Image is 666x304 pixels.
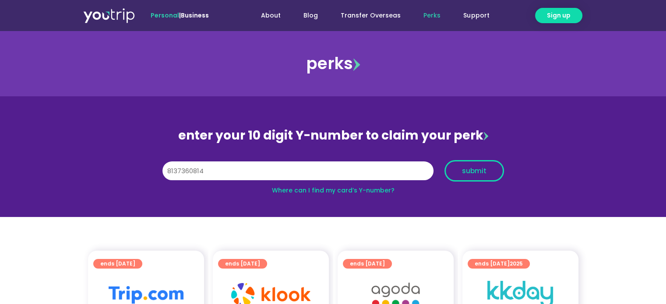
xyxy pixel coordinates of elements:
[329,7,412,24] a: Transfer Overseas
[343,259,392,269] a: ends [DATE]
[250,7,292,24] a: About
[292,7,329,24] a: Blog
[462,168,486,174] span: submit
[468,259,530,269] a: ends [DATE]2025
[510,260,523,267] span: 2025
[547,11,571,20] span: Sign up
[225,259,260,269] span: ends [DATE]
[100,259,135,269] span: ends [DATE]
[412,7,452,24] a: Perks
[162,160,504,188] form: Y Number
[162,161,433,181] input: 10 digit Y-number (e.g. 8123456789)
[151,11,179,20] span: Personal
[151,11,209,20] span: |
[233,7,500,24] nav: Menu
[158,124,508,147] div: enter your 10 digit Y-number to claim your perk
[93,259,142,269] a: ends [DATE]
[272,186,395,195] a: Where can I find my card’s Y-number?
[535,8,582,23] a: Sign up
[218,259,267,269] a: ends [DATE]
[181,11,209,20] a: Business
[475,259,523,269] span: ends [DATE]
[350,259,385,269] span: ends [DATE]
[444,160,504,182] button: submit
[452,7,500,24] a: Support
